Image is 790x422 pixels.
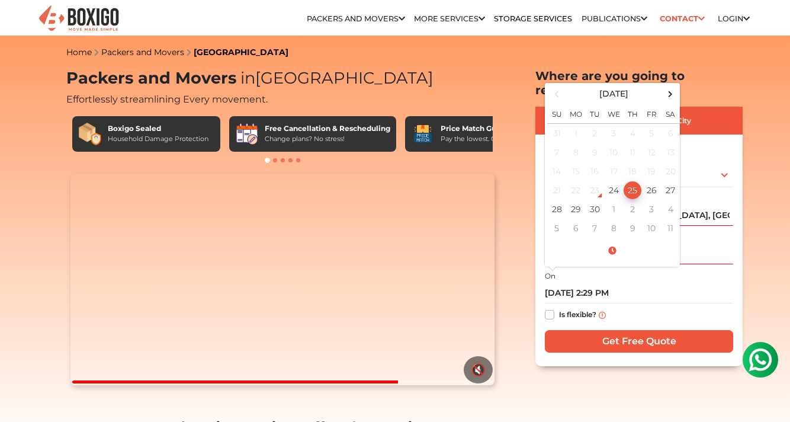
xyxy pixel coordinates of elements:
a: [GEOGRAPHIC_DATA] [194,47,288,57]
th: Select Month [566,85,661,103]
th: Th [623,103,642,124]
a: Packers and Movers [307,14,405,23]
th: We [604,103,623,124]
span: Effortlessly streamlining Every movement. [66,94,268,105]
a: Home [66,47,92,57]
img: Boxigo [37,4,120,33]
video: Your browser does not support the video tag. [70,174,494,386]
div: Pay the lowest. Guaranteed! [441,134,531,144]
th: Fr [642,103,661,124]
th: Mo [566,103,585,124]
th: Tu [585,103,604,124]
th: Sa [661,103,680,124]
label: On [545,271,555,282]
div: Free Cancellation & Rescheduling [265,123,390,134]
span: Previous Month [549,86,565,102]
label: Is flexible? [559,308,596,320]
span: Next Month [663,86,679,102]
input: Get Free Quote [545,330,733,353]
img: Free Cancellation & Rescheduling [235,122,259,146]
a: More services [414,14,485,23]
img: info [599,312,606,319]
div: Price Match Guarantee [441,123,531,134]
a: Packers and Movers [101,47,184,57]
img: Boxigo Sealed [78,122,102,146]
a: Storage Services [494,14,572,23]
a: Login [718,14,750,23]
a: Select Time [547,245,677,256]
h1: Packers and Movers [66,69,499,88]
img: whatsapp-icon.svg [12,12,36,36]
a: Publications [582,14,647,23]
div: Boxigo Sealed [108,123,208,134]
div: Change plans? No stress! [265,134,390,144]
a: Contact [656,9,709,28]
div: Household Damage Protection [108,134,208,144]
span: in [240,68,255,88]
th: Su [547,103,566,124]
div: 23 [586,181,603,199]
img: Price Match Guarantee [411,122,435,146]
input: Moving date [545,283,733,303]
h2: Where are you going to relocate? [535,69,743,97]
button: 🔇 [464,356,493,383]
span: [GEOGRAPHIC_DATA] [236,68,433,88]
